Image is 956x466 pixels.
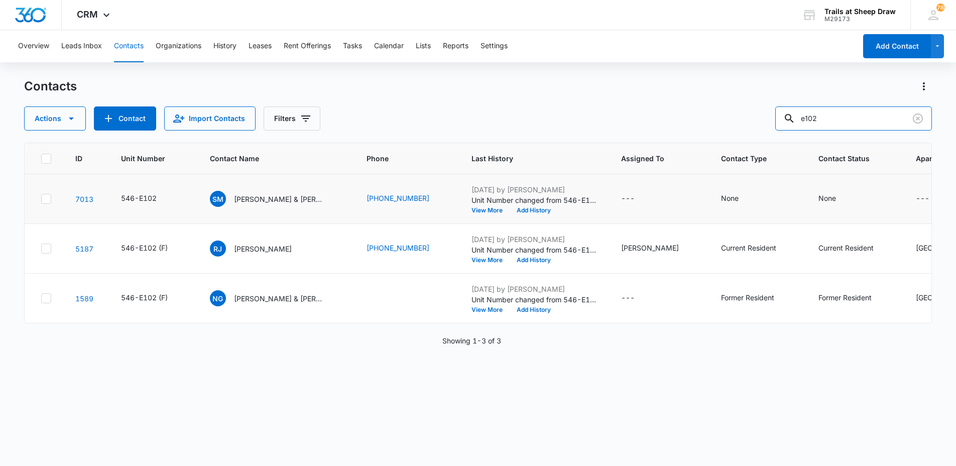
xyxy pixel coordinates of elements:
[234,194,324,204] p: [PERSON_NAME] & [PERSON_NAME] [PERSON_NAME]
[367,193,447,205] div: Phone - (970) 473-4567 - Select to Edit Field
[818,243,874,253] div: Current Resident
[213,30,236,62] button: History
[121,193,175,205] div: Unit Number - 546-E102 - Select to Edit Field
[210,290,342,306] div: Contact Name - Nathaniel Garcia & Marissa Araceli (F) - Select to Edit Field
[121,292,186,304] div: Unit Number - 546-E102 (F) - Select to Edit Field
[24,106,86,131] button: Actions
[75,153,82,164] span: ID
[367,153,433,164] span: Phone
[121,243,186,255] div: Unit Number - 546-E102 (F) - Select to Edit Field
[374,30,404,62] button: Calendar
[343,30,362,62] button: Tasks
[121,153,186,164] span: Unit Number
[75,245,93,253] a: Navigate to contact details page for Regan Jones
[75,195,93,203] a: Navigate to contact details page for Steven Martinez & Reilly Jones
[367,193,429,203] a: [PHONE_NUMBER]
[61,30,102,62] button: Leads Inbox
[234,244,292,254] p: [PERSON_NAME]
[121,292,168,303] div: 546-E102 (F)
[721,193,739,203] div: None
[18,30,49,62] button: Overview
[121,243,168,253] div: 546-E102 (F)
[234,293,324,304] p: [PERSON_NAME] & [PERSON_NAME] (F)
[471,184,597,195] p: [DATE] by [PERSON_NAME]
[818,193,836,203] div: None
[114,30,144,62] button: Contacts
[916,193,929,205] div: ---
[818,193,854,205] div: Contact Status - None - Select to Edit Field
[621,292,635,304] div: ---
[367,243,447,255] div: Phone - (630) 800-5376 - Select to Edit Field
[936,4,944,12] div: notifications count
[721,243,794,255] div: Contact Type - Current Resident - Select to Edit Field
[367,296,385,308] div: Phone - 97038146097192338572 - Select to Edit Field
[471,234,597,245] p: [DATE] by [PERSON_NAME]
[621,243,679,253] div: [PERSON_NAME]
[284,30,331,62] button: Rent Offerings
[481,30,508,62] button: Settings
[721,193,757,205] div: Contact Type - None - Select to Edit Field
[264,106,320,131] button: Filters
[77,9,98,20] span: CRM
[621,193,635,205] div: ---
[863,34,931,58] button: Add Contact
[721,243,776,253] div: Current Resident
[510,307,558,313] button: Add History
[818,292,872,303] div: Former Resident
[471,257,510,263] button: View More
[936,4,944,12] span: 78
[510,207,558,213] button: Add History
[621,292,653,304] div: Assigned To - - Select to Edit Field
[721,292,792,304] div: Contact Type - Former Resident - Select to Edit Field
[416,30,431,62] button: Lists
[156,30,201,62] button: Organizations
[916,193,947,205] div: Apartment Type - - Select to Edit Field
[75,294,93,303] a: Navigate to contact details page for Nathaniel Garcia & Marissa Araceli (F)
[621,243,697,255] div: Assigned To - Thomas Murphy - Select to Edit Field
[442,335,501,346] p: Showing 1-3 of 3
[210,241,310,257] div: Contact Name - Regan Jones - Select to Edit Field
[621,193,653,205] div: Assigned To - - Select to Edit Field
[818,153,877,164] span: Contact Status
[249,30,272,62] button: Leases
[824,16,896,23] div: account id
[94,106,156,131] button: Add Contact
[210,290,226,306] span: NG
[721,153,780,164] span: Contact Type
[471,245,597,255] p: Unit Number changed from 546-E102 to 546-E102 (F).
[210,153,328,164] span: Contact Name
[471,294,597,305] p: Unit Number changed from 546-E102 to 546-E102 (F).
[210,191,342,207] div: Contact Name - Steven Martinez & Reilly Jones - Select to Edit Field
[471,207,510,213] button: View More
[24,79,77,94] h1: Contacts
[471,195,597,205] p: Unit Number changed from 546-E102 FUTURE to 546-E102.
[510,257,558,263] button: Add History
[164,106,256,131] button: Import Contacts
[121,193,157,203] div: 546-E102
[824,8,896,16] div: account name
[367,243,429,253] a: [PHONE_NUMBER]
[775,106,932,131] input: Search Contacts
[443,30,468,62] button: Reports
[818,292,890,304] div: Contact Status - Former Resident - Select to Edit Field
[210,191,226,207] span: SM
[471,153,582,164] span: Last History
[721,292,774,303] div: Former Resident
[910,110,926,127] button: Clear
[210,241,226,257] span: RJ
[621,153,682,164] span: Assigned To
[916,78,932,94] button: Actions
[471,284,597,294] p: [DATE] by [PERSON_NAME]
[471,307,510,313] button: View More
[818,243,892,255] div: Contact Status - Current Resident - Select to Edit Field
